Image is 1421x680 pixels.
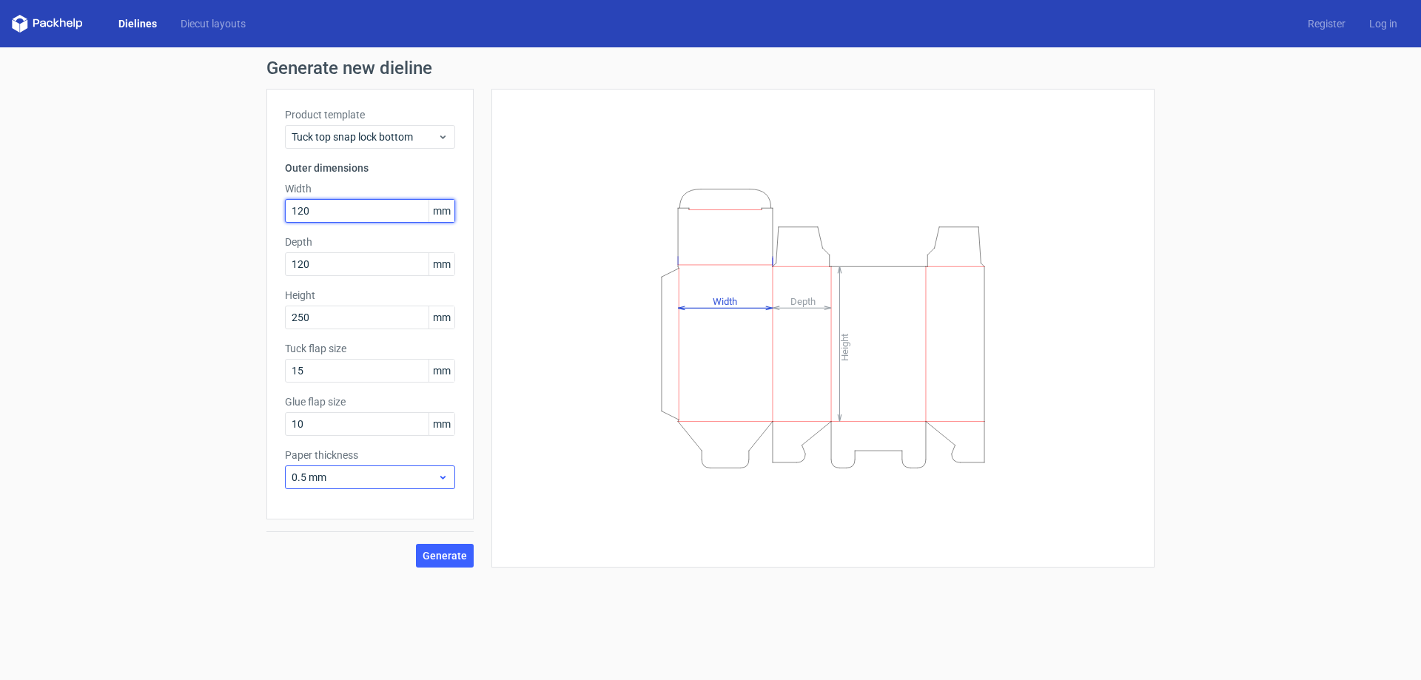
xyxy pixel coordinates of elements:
label: Paper thickness [285,448,455,462]
button: Generate [416,544,474,568]
label: Width [285,181,455,196]
span: Tuck top snap lock bottom [292,129,437,144]
h3: Outer dimensions [285,161,455,175]
a: Register [1296,16,1357,31]
h1: Generate new dieline [266,59,1155,77]
span: mm [429,253,454,275]
span: 0.5 mm [292,470,437,485]
span: mm [429,360,454,382]
tspan: Width [713,295,737,306]
label: Height [285,288,455,303]
a: Dielines [107,16,169,31]
label: Tuck flap size [285,341,455,356]
a: Diecut layouts [169,16,258,31]
span: mm [429,413,454,435]
span: Generate [423,551,467,561]
tspan: Height [839,333,850,360]
label: Product template [285,107,455,122]
label: Glue flap size [285,394,455,409]
a: Log in [1357,16,1409,31]
tspan: Depth [790,295,816,306]
span: mm [429,306,454,329]
span: mm [429,200,454,222]
label: Depth [285,235,455,249]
